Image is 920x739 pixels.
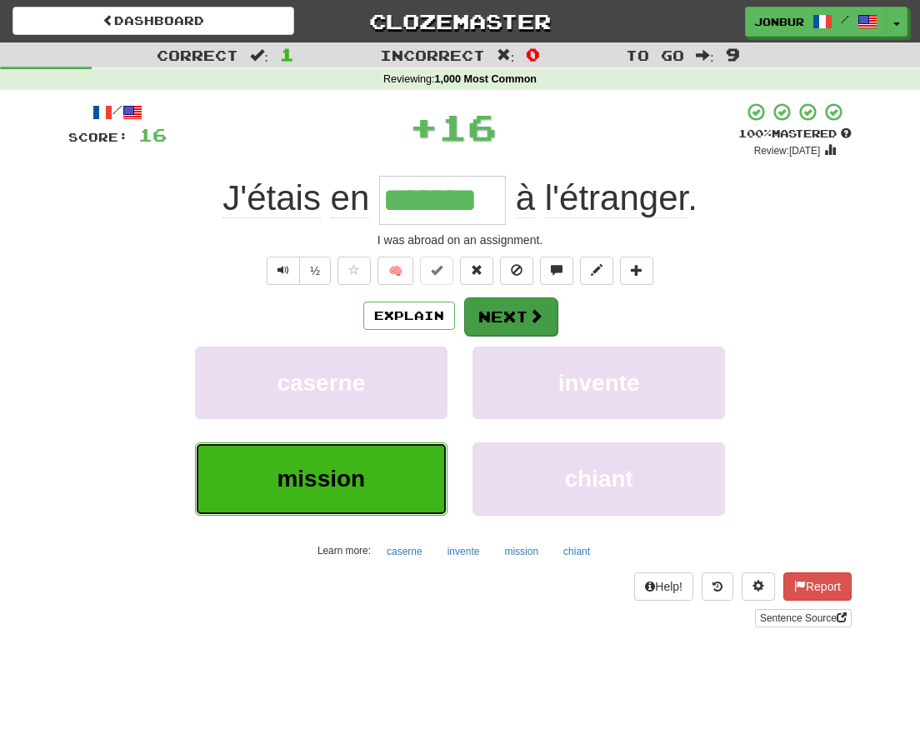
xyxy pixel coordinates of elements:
button: Explain [363,302,455,330]
button: Ignore sentence (alt+i) [500,257,533,285]
span: l'étranger [545,178,687,218]
button: Favorite sentence (alt+f) [337,257,371,285]
span: / [841,13,849,25]
div: Text-to-speech controls [263,257,331,285]
span: 0 [526,44,540,64]
button: caserne [195,347,447,419]
button: Discuss sentence (alt+u) [540,257,573,285]
span: 9 [726,44,740,64]
button: Edit sentence (alt+d) [580,257,613,285]
button: invente [472,347,725,419]
span: Correct [157,47,238,63]
button: invente [438,539,489,564]
span: en [331,178,370,218]
span: Score: [68,130,128,144]
span: invente [558,370,640,396]
span: à [516,178,535,218]
button: chiant [554,539,599,564]
button: Help! [634,572,693,601]
a: Clozemaster [319,7,601,36]
span: + [409,102,438,152]
span: Incorrect [380,47,485,63]
button: Next [464,297,557,336]
div: Mastered [738,127,852,142]
button: ½ [299,257,331,285]
span: caserne [277,370,365,396]
button: Add to collection (alt+a) [620,257,653,285]
a: Dashboard [12,7,294,35]
span: 16 [438,106,497,147]
span: 1 [280,44,294,64]
button: mission [195,442,447,515]
span: chiant [564,466,632,492]
div: I was abroad on an assignment. [68,232,852,248]
span: J'étais [222,178,321,218]
button: 🧠 [377,257,413,285]
span: jonbur [754,14,804,29]
span: 100 % [738,127,772,140]
button: Reset to 0% Mastered (alt+r) [460,257,493,285]
button: caserne [377,539,432,564]
button: Report [783,572,852,601]
span: : [696,48,714,62]
small: Review: [DATE] [754,145,821,157]
div: / [68,102,167,122]
span: 16 [138,124,167,145]
a: Sentence Source [755,609,852,627]
span: mission [277,466,365,492]
button: Round history (alt+y) [702,572,733,601]
span: : [250,48,268,62]
small: Learn more: [317,545,371,557]
span: . [506,178,697,218]
button: mission [495,539,547,564]
button: chiant [472,442,725,515]
span: : [497,48,515,62]
button: Set this sentence to 100% Mastered (alt+m) [420,257,453,285]
a: jonbur / [745,7,887,37]
button: Play sentence audio (ctl+space) [267,257,300,285]
strong: 1,000 Most Common [435,73,537,85]
span: To go [626,47,684,63]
